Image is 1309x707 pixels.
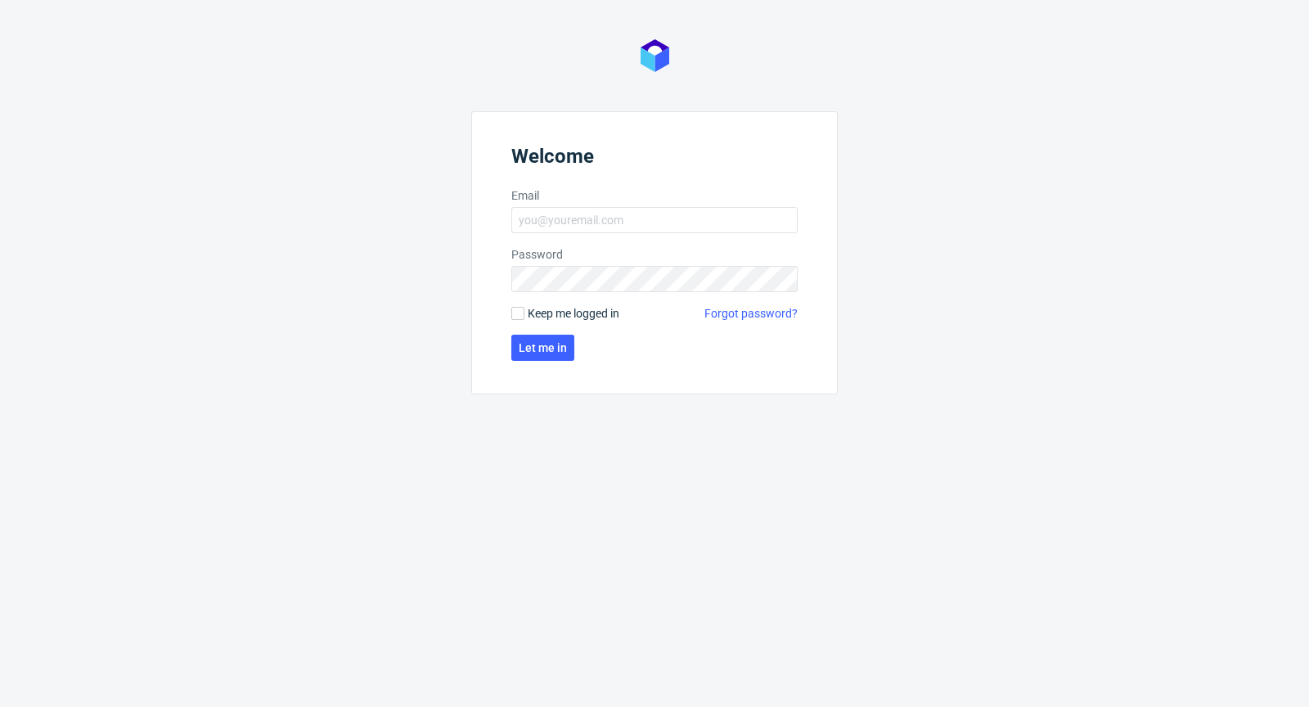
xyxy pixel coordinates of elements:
header: Welcome [511,145,798,174]
span: Let me in [519,342,567,353]
button: Let me in [511,335,574,361]
label: Password [511,246,798,263]
input: you@youremail.com [511,207,798,233]
span: Keep me logged in [528,305,619,322]
a: Forgot password? [704,305,798,322]
label: Email [511,187,798,204]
